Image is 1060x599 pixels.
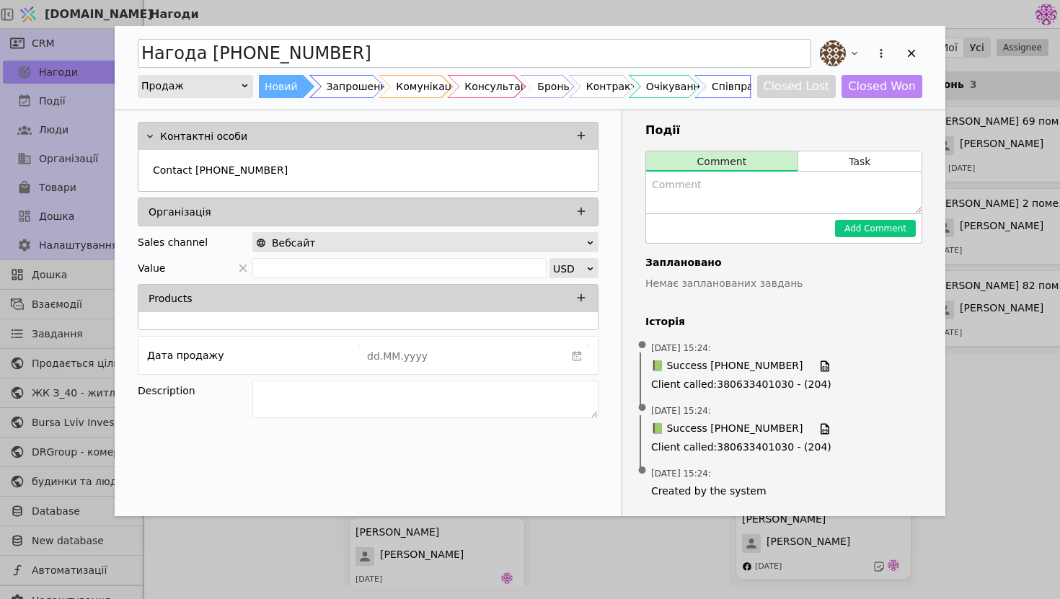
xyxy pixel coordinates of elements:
[147,345,224,365] div: Дата продажу
[712,75,767,98] div: Співпраця
[141,76,240,96] div: Продаж
[798,151,922,172] button: Task
[651,377,917,392] span: Client called : 380633401030 - (204)
[153,163,288,178] p: Contact [PHONE_NUMBER]
[537,75,569,98] div: Бронь
[115,26,945,516] div: Add Opportunity
[572,351,582,361] svg: calender simple
[635,327,650,364] span: •
[272,233,315,253] span: Вебсайт
[835,220,916,237] button: Add Comment
[651,404,711,417] span: [DATE] 15:24 :
[586,75,637,98] div: Контракт
[651,342,711,355] span: [DATE] 15:24 :
[651,358,803,374] span: 📗 Success [PHONE_NUMBER]
[553,259,586,279] div: USD
[396,75,460,98] div: Комунікація
[635,390,650,427] span: •
[359,346,565,366] input: dd.MM.yyyy
[651,484,917,499] span: Created by the system
[160,129,247,144] p: Контактні особи
[842,75,922,98] button: Closed Won
[256,238,266,248] img: online-store.svg
[645,314,922,329] h4: Історія
[138,232,208,252] div: Sales channel
[138,258,165,278] span: Value
[635,453,650,489] span: •
[149,291,192,306] p: Products
[820,40,846,66] img: an
[149,205,211,220] p: Організація
[757,75,836,98] button: Closed Lost
[646,75,706,98] div: Очікування
[651,440,917,455] span: Client called : 380633401030 - (204)
[138,381,252,401] div: Description
[645,122,922,139] h3: Події
[651,467,711,480] span: [DATE] 15:24 :
[651,421,803,437] span: 📗 Success [PHONE_NUMBER]
[645,255,922,270] h4: Заплановано
[646,151,798,172] button: Comment
[464,75,536,98] div: Консультація
[265,75,298,98] div: Новий
[327,75,393,98] div: Запрошення
[645,276,922,291] p: Немає запланованих завдань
